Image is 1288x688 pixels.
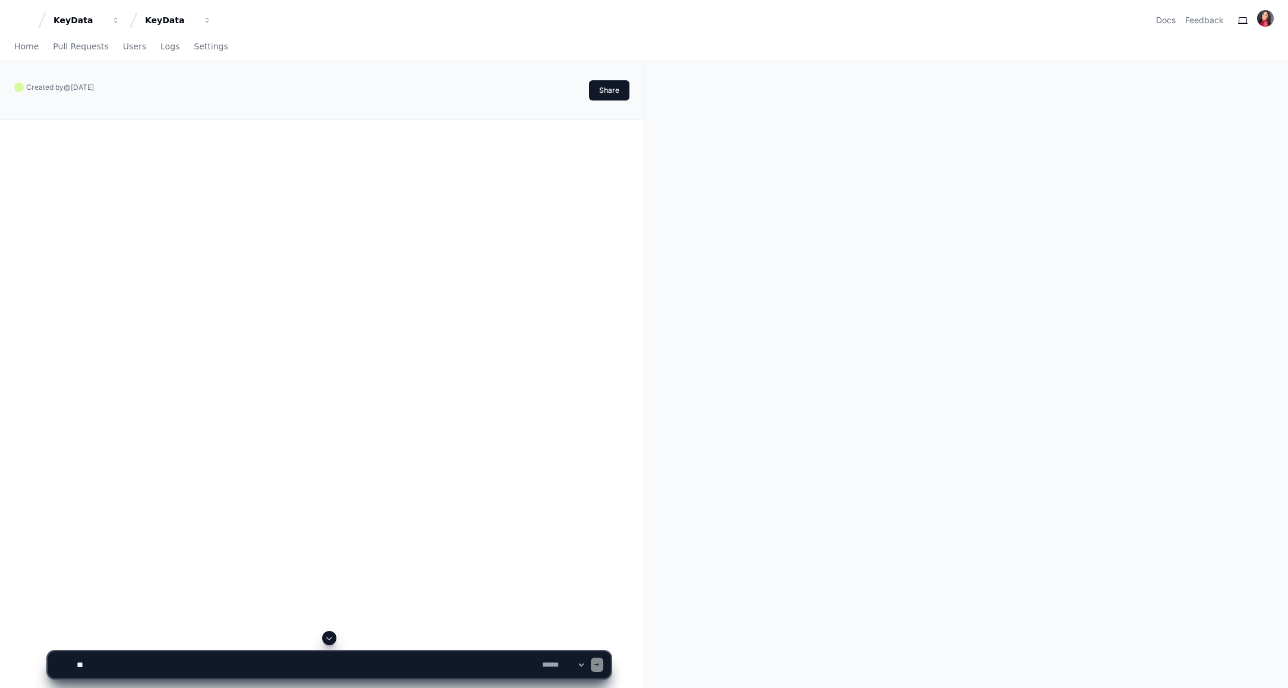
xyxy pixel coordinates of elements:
[53,14,105,26] div: KeyData
[123,43,146,50] span: Users
[26,83,94,92] span: Created by
[1156,14,1176,26] a: Docs
[145,14,196,26] div: KeyData
[123,33,146,61] a: Users
[589,80,629,100] button: Share
[194,33,228,61] a: Settings
[140,10,216,31] button: KeyData
[160,33,179,61] a: Logs
[1185,14,1224,26] button: Feedback
[194,43,228,50] span: Settings
[49,10,125,31] button: KeyData
[14,33,39,61] a: Home
[160,43,179,50] span: Logs
[53,43,108,50] span: Pull Requests
[71,83,94,92] span: [DATE]
[53,33,108,61] a: Pull Requests
[64,83,71,92] span: @
[14,43,39,50] span: Home
[1257,10,1274,27] img: ACg8ocKet0vPXz9lSp14dS7hRSiZmuAbnmVWoHGQcAV4XUDWxXJWrq2G=s96-c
